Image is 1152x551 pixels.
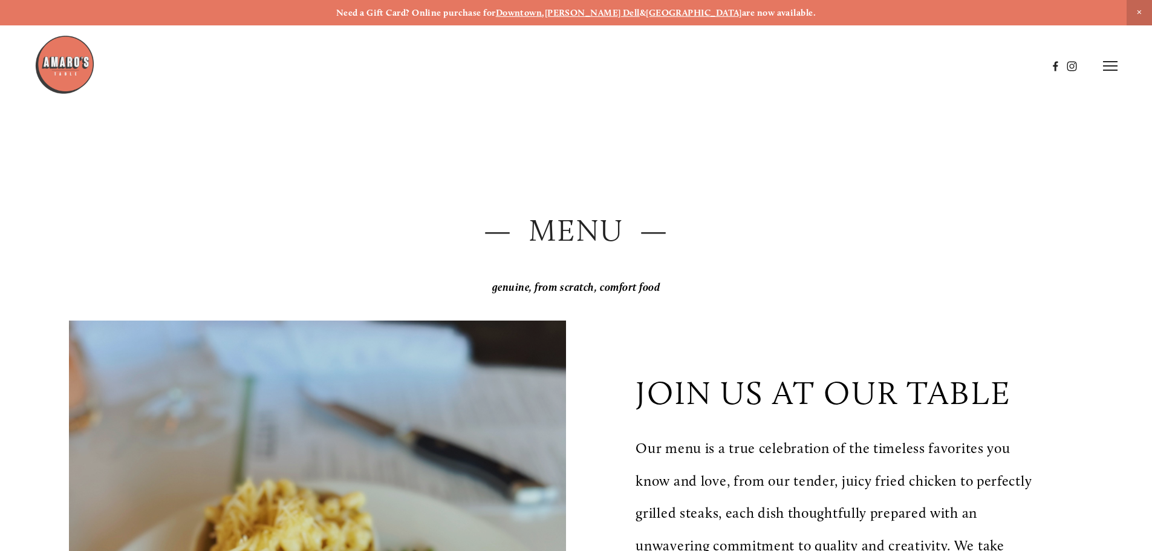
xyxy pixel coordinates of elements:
strong: Need a Gift Card? Online purchase for [336,7,496,18]
h2: — Menu — [69,209,1082,252]
strong: , [542,7,544,18]
p: join us at our table [636,373,1011,412]
strong: & [640,7,646,18]
img: Amaro's Table [34,34,95,95]
em: genuine, from scratch, comfort food [492,281,660,294]
a: [PERSON_NAME] Dell [545,7,640,18]
a: Downtown [496,7,542,18]
a: [GEOGRAPHIC_DATA] [646,7,742,18]
strong: are now available. [742,7,816,18]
